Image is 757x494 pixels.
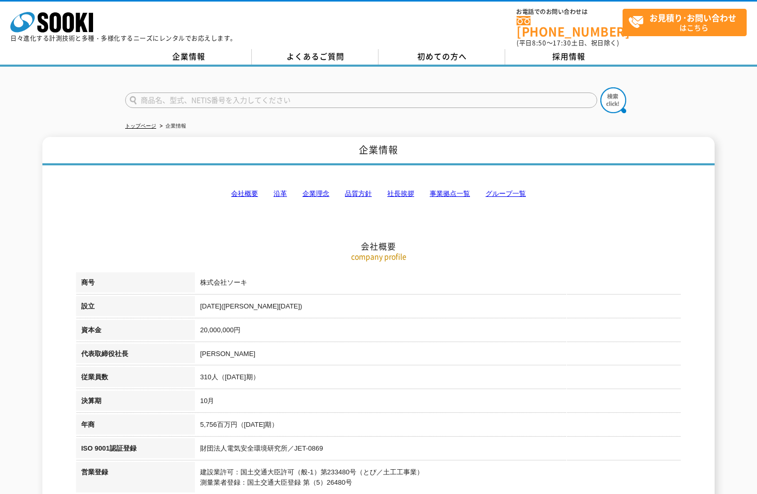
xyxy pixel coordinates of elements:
td: 310人（[DATE]期） [195,367,681,391]
a: よくあるご質問 [252,49,379,65]
strong: お見積り･お問い合わせ [649,11,736,24]
a: 初めての方へ [379,49,505,65]
th: 設立 [76,296,195,320]
td: [PERSON_NAME] [195,344,681,367]
a: 採用情報 [505,49,632,65]
a: 事業拠点一覧 [430,190,470,197]
img: btn_search.png [600,87,626,113]
td: 20,000,000円 [195,320,681,344]
a: 会社概要 [231,190,258,197]
th: 年商 [76,414,195,438]
a: 企業情報 [125,49,252,65]
td: [DATE]([PERSON_NAME][DATE]) [195,296,681,320]
a: トップページ [125,123,156,129]
a: グループ一覧 [486,190,526,197]
td: 財団法人電気安全環境研究所／JET-0869 [195,438,681,462]
a: [PHONE_NUMBER] [517,16,623,37]
th: 商号 [76,272,195,296]
a: 品質方針 [345,190,372,197]
span: 8:50 [532,38,547,48]
p: company profile [76,251,681,262]
a: お見積り･お問い合わせはこちら [623,9,747,36]
a: 社長挨拶 [387,190,414,197]
span: (平日 ～ 土日、祝日除く) [517,38,619,48]
p: 日々進化する計測技術と多種・多様化するニーズにレンタルでお応えします。 [10,35,237,41]
span: はこちら [628,9,746,35]
th: ISO 9001認証登録 [76,438,195,462]
h1: 企業情報 [42,137,715,165]
td: 5,756百万円（[DATE]期） [195,414,681,438]
span: 17:30 [553,38,571,48]
th: 代表取締役社長 [76,344,195,367]
td: 10月 [195,391,681,414]
th: 決算期 [76,391,195,414]
span: お電話でのお問い合わせは [517,9,623,15]
span: 初めての方へ [417,51,467,62]
td: 株式会社ソーキ [195,272,681,296]
a: 沿革 [274,190,287,197]
input: 商品名、型式、NETIS番号を入力してください [125,92,597,108]
li: 企業情報 [158,121,186,132]
th: 資本金 [76,320,195,344]
a: 企業理念 [302,190,329,197]
th: 従業員数 [76,367,195,391]
h2: 会社概要 [76,137,681,252]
